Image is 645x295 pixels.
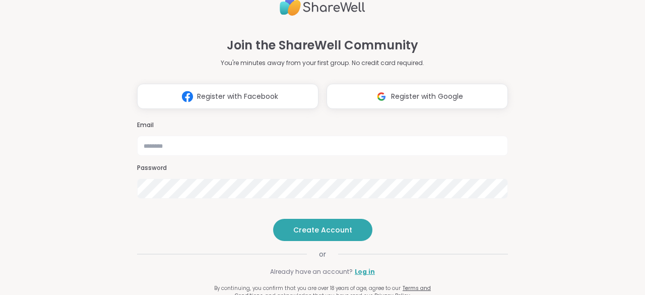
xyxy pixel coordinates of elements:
[197,91,278,102] span: Register with Facebook
[307,249,338,259] span: or
[137,121,508,130] h3: Email
[137,84,318,109] button: Register with Facebook
[270,267,353,276] span: Already have an account?
[293,225,352,235] span: Create Account
[391,91,463,102] span: Register with Google
[327,84,508,109] button: Register with Google
[221,58,424,68] p: You're minutes away from your first group. No credit card required.
[227,36,418,54] h1: Join the ShareWell Community
[214,284,401,292] span: By continuing, you confirm that you are over 18 years of age, agree to our
[273,219,372,241] button: Create Account
[355,267,375,276] a: Log in
[372,87,391,106] img: ShareWell Logomark
[137,164,508,172] h3: Password
[178,87,197,106] img: ShareWell Logomark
